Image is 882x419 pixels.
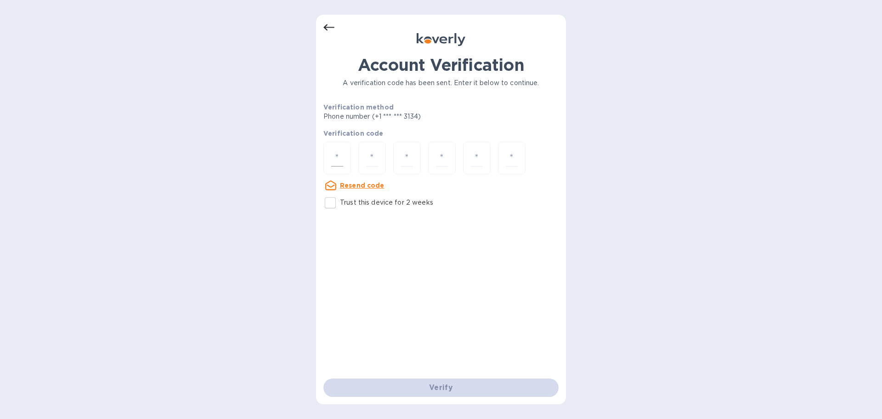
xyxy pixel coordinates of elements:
p: Trust this device for 2 weeks [340,198,433,207]
p: Phone number (+1 *** *** 3134) [323,112,491,121]
u: Resend code [340,182,384,189]
p: A verification code has been sent. Enter it below to continue. [323,78,559,88]
p: Verification code [323,129,559,138]
b: Verification method [323,103,394,111]
h1: Account Verification [323,55,559,75]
